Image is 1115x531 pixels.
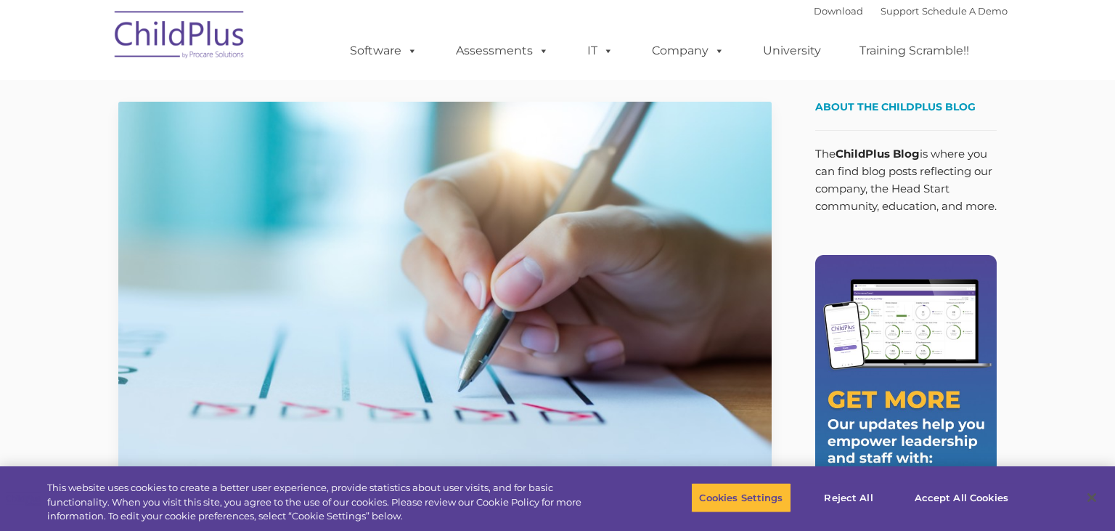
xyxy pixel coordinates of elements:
[804,482,894,513] button: Reject All
[441,36,563,65] a: Assessments
[118,102,772,469] img: Efficiency Boost: ChildPlus Online's Enhanced Family Pre-Application Process - Streamlining Appli...
[814,5,863,17] a: Download
[815,100,976,113] span: About the ChildPlus Blog
[845,36,984,65] a: Training Scramble!!
[335,36,432,65] a: Software
[573,36,628,65] a: IT
[1076,482,1108,514] button: Close
[814,5,1008,17] font: |
[907,482,1016,513] button: Accept All Cookies
[881,5,919,17] a: Support
[836,147,920,161] strong: ChildPlus Blog
[47,481,613,524] div: This website uses cookies to create a better user experience, provide statistics about user visit...
[691,482,791,513] button: Cookies Settings
[748,36,836,65] a: University
[922,5,1008,17] a: Schedule A Demo
[815,145,997,215] p: The is where you can find blog posts reflecting our company, the Head Start community, education,...
[637,36,739,65] a: Company
[107,1,253,73] img: ChildPlus by Procare Solutions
